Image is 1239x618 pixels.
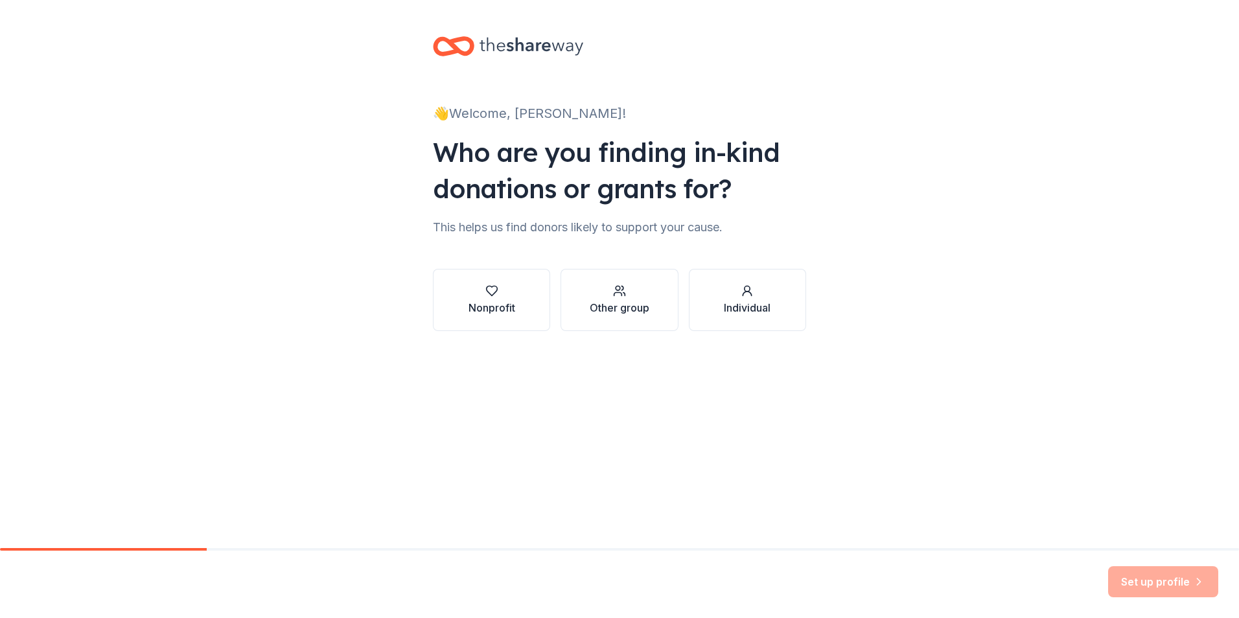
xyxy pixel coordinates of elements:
[724,300,770,315] div: Individual
[433,134,806,207] div: Who are you finding in-kind donations or grants for?
[433,269,550,331] button: Nonprofit
[469,300,515,315] div: Nonprofit
[689,269,806,331] button: Individual
[561,269,678,331] button: Other group
[433,103,806,124] div: 👋 Welcome, [PERSON_NAME]!
[590,300,649,315] div: Other group
[433,217,806,238] div: This helps us find donors likely to support your cause.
